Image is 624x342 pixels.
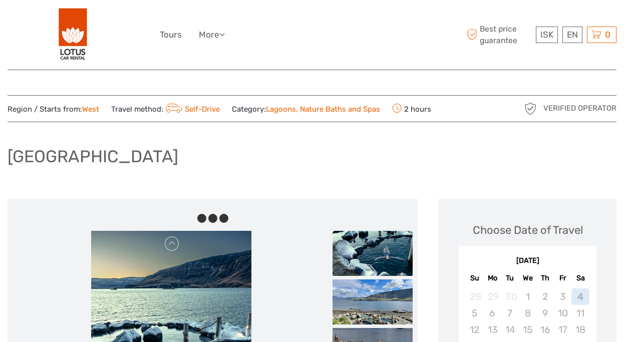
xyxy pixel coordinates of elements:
span: 2 hours [392,102,431,116]
div: Mo [484,271,501,285]
div: Not available Monday, September 29th, 2025 [484,288,501,305]
div: We [519,271,536,285]
span: Best price guarantee [464,24,533,46]
span: ISK [540,30,553,40]
div: Fr [554,271,571,285]
img: 5e66f12124ad41c3b7a08f065623999d_slider_thumbnail.png [333,279,413,324]
img: 443-e2bd2384-01f0-477a-b1bf-f993e7f52e7d_logo_big.png [59,8,88,62]
a: Lagoons, Nature Baths and Spas [266,105,380,114]
div: Not available Saturday, October 4th, 2025 [571,288,589,305]
span: Category: [232,104,380,115]
div: Not available Sunday, September 28th, 2025 [466,288,483,305]
div: Not available Saturday, October 11th, 2025 [571,305,589,321]
a: Tours [160,28,182,42]
div: Not available Tuesday, October 7th, 2025 [501,305,519,321]
div: Not available Monday, October 13th, 2025 [484,321,501,338]
div: Not available Sunday, October 12th, 2025 [466,321,483,338]
div: [DATE] [459,256,596,266]
a: More [199,28,225,42]
div: Not available Friday, October 3rd, 2025 [554,288,571,305]
div: Not available Saturday, October 18th, 2025 [571,321,589,338]
div: Not available Friday, October 10th, 2025 [554,305,571,321]
span: Travel method: [111,102,220,116]
div: Th [536,271,554,285]
img: verified_operator_grey_128.png [522,101,538,117]
span: 0 [603,30,612,40]
img: 6eb0d329bf3a44b18dfac6a3346179fd_slider_thumbnail.jpeg [333,231,413,276]
div: Not available Wednesday, October 1st, 2025 [519,288,536,305]
div: Not available Tuesday, September 30th, 2025 [501,288,519,305]
div: Not available Tuesday, October 14th, 2025 [501,321,519,338]
div: Su [466,271,483,285]
div: Sa [571,271,589,285]
span: Region / Starts from: [8,104,99,115]
div: Not available Thursday, October 9th, 2025 [536,305,554,321]
a: Self-Drive [163,105,220,114]
div: Not available Monday, October 6th, 2025 [484,305,501,321]
div: Choose Date of Travel [473,222,583,238]
div: Not available Thursday, October 16th, 2025 [536,321,554,338]
div: Not available Wednesday, October 8th, 2025 [519,305,536,321]
div: Not available Friday, October 17th, 2025 [554,321,571,338]
span: Verified Operator [543,103,616,114]
a: West [82,105,99,114]
div: Tu [501,271,519,285]
div: Not available Wednesday, October 15th, 2025 [519,321,536,338]
div: Not available Sunday, October 5th, 2025 [466,305,483,321]
div: Not available Thursday, October 2nd, 2025 [536,288,554,305]
div: EN [562,27,582,43]
h1: [GEOGRAPHIC_DATA] [8,146,178,167]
